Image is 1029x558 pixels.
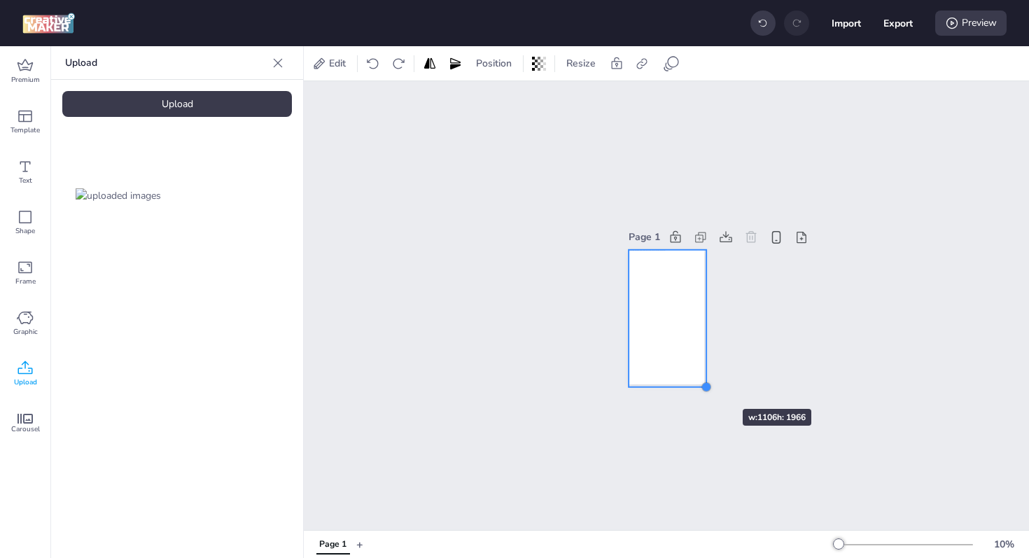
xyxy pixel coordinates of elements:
[743,409,811,426] div: w: 1106 h: 1966
[309,532,356,557] div: Tabs
[473,56,514,71] span: Position
[319,538,346,551] div: Page 1
[15,276,36,287] span: Frame
[62,91,292,117] div: Upload
[14,377,37,388] span: Upload
[356,532,363,557] button: +
[19,175,32,186] span: Text
[832,8,861,38] button: Import
[563,56,598,71] span: Resize
[987,537,1021,552] div: 10 %
[10,125,40,136] span: Template
[15,225,35,237] span: Shape
[65,46,267,80] p: Upload
[22,13,75,34] img: logo Creative Maker
[11,74,40,85] span: Premium
[326,56,349,71] span: Edit
[629,230,660,244] div: Page 1
[13,326,38,337] span: Graphic
[11,424,40,435] span: Carousel
[76,188,161,203] img: uploaded images
[883,8,913,38] button: Export
[935,11,1007,36] div: Preview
